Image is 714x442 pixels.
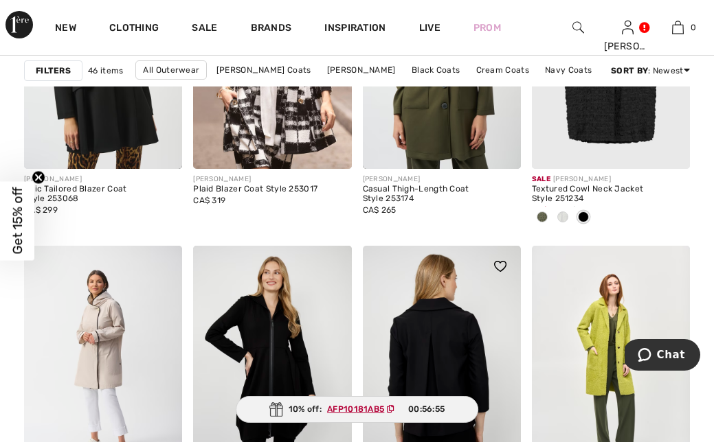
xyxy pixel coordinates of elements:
span: CA$ 299 [24,205,58,215]
span: 46 items [88,65,123,77]
div: Casual Thigh-Length Coat Style 253174 [363,185,521,204]
a: All Outerwear [135,60,207,80]
span: $279 [572,204,591,216]
div: Vanilla 30 [553,207,573,229]
img: search the website [572,19,584,36]
div: [PERSON_NAME] [604,39,653,54]
a: Long Coats [372,80,432,97]
button: Close teaser [32,171,45,185]
span: Sale [532,175,550,183]
ins: AFP10181AB5 [327,404,384,414]
img: My Bag [672,19,684,36]
a: Cream Coats [469,61,536,79]
img: Gift.svg [269,402,283,417]
div: [PERSON_NAME] [193,174,351,185]
span: CA$ 265 [363,205,397,215]
div: Textured Cowl Neck Jacket Style 251234 [532,185,690,204]
a: Navy Coats [538,61,599,79]
iframe: Opens a widget where you can chat to one of our agents [625,339,700,373]
span: CA$ 153 [532,205,564,215]
div: [PERSON_NAME] [363,174,521,185]
a: Live [419,21,440,35]
a: [PERSON_NAME] Coats [210,61,318,79]
span: 00:56:55 [408,403,445,415]
span: 0 [691,21,696,34]
span: Get 15% off [10,187,25,255]
strong: Sort By [611,66,648,75]
div: Chic Tailored Blazer Coat Style 253068 [24,185,182,204]
a: Prom [473,21,501,35]
a: Sign In [622,21,634,34]
a: Clothing [109,22,159,36]
a: [PERSON_NAME] [320,61,403,79]
span: CA$ 319 [193,196,225,205]
div: Plaid Blazer Coat Style 253017 [193,185,351,194]
div: : Newest [611,65,690,77]
div: [PERSON_NAME] [532,174,690,185]
img: My Info [622,19,634,36]
a: Sale [192,22,217,36]
a: New [55,22,76,36]
div: Cactus [532,207,553,229]
strong: Filters [36,65,71,77]
img: heart_black_full.svg [494,261,506,272]
img: 1ère Avenue [5,11,33,38]
div: 10% off: [236,396,479,423]
div: Black [573,207,594,229]
a: Puffer Coats [303,80,370,97]
span: Inspiration [324,22,386,36]
a: Black Coats [405,61,467,79]
a: 0 [654,19,702,36]
a: Brands [251,22,292,36]
div: [PERSON_NAME] [24,174,182,185]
